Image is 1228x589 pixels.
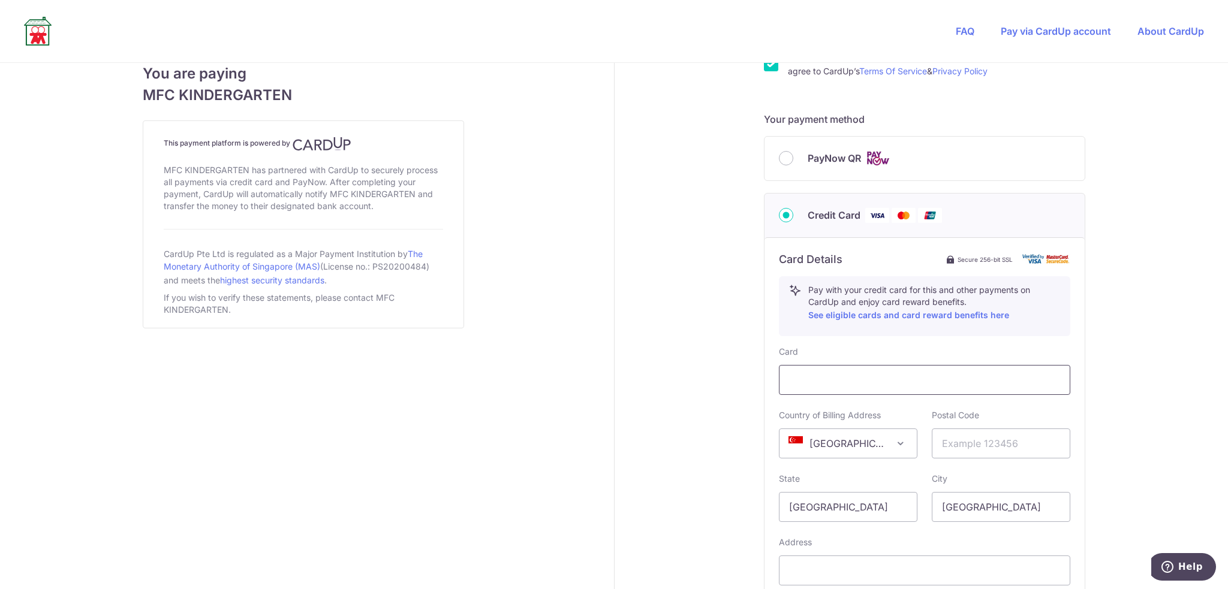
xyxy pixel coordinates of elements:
label: Country of Billing Address [779,409,881,421]
div: If you wish to verify these statements, please contact MFC KINDERGARTEN. [164,289,443,318]
img: card secure [1022,254,1070,264]
a: highest security standards [220,275,324,285]
a: See eligible cards and card reward benefits here [808,310,1009,320]
a: Pay via CardUp account [1001,25,1111,37]
a: Privacy Policy [932,66,988,76]
input: Example 123456 [932,428,1070,458]
a: About CardUp [1137,25,1204,37]
div: PayNow QR Cards logo [779,151,1070,166]
img: Cards logo [866,151,890,166]
span: Credit Card [808,208,860,222]
span: MFC KINDERGARTEN [143,84,464,106]
p: Pay with your credit card for this and other payments on CardUp and enjoy card reward benefits. [808,284,1060,322]
label: Card [779,346,798,358]
label: City [932,473,947,485]
span: Secure 256-bit SSL [958,255,1013,264]
h5: Your payment method [764,112,1085,126]
label: Address [779,536,812,548]
h4: This payment platform is powered by [164,137,443,151]
label: I acknowledge that payments cannot be refunded directly via CardUp and agree to CardUp’s & [788,50,1085,78]
a: FAQ [956,25,974,37]
label: Postal Code [932,409,979,421]
img: Visa [865,208,889,223]
img: Union Pay [918,208,942,223]
iframe: Secure card payment input frame [789,373,1060,387]
img: CardUp [293,137,351,151]
span: Singapore [779,429,917,458]
h6: Card Details [779,252,842,267]
span: Singapore [779,428,917,458]
iframe: Opens a widget where you can find more information [1151,553,1216,583]
div: MFC KINDERGARTEN has partnered with CardUp to securely process all payments via credit card and P... [164,162,443,215]
label: State [779,473,800,485]
span: PayNow QR [808,151,861,165]
div: Credit Card Visa Mastercard Union Pay [779,208,1070,223]
a: Terms Of Service [859,66,927,76]
span: You are paying [143,63,464,84]
div: CardUp Pte Ltd is regulated as a Major Payment Institution by (License no.: PS20200484) and meets... [164,244,443,289]
img: Mastercard [892,208,916,223]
